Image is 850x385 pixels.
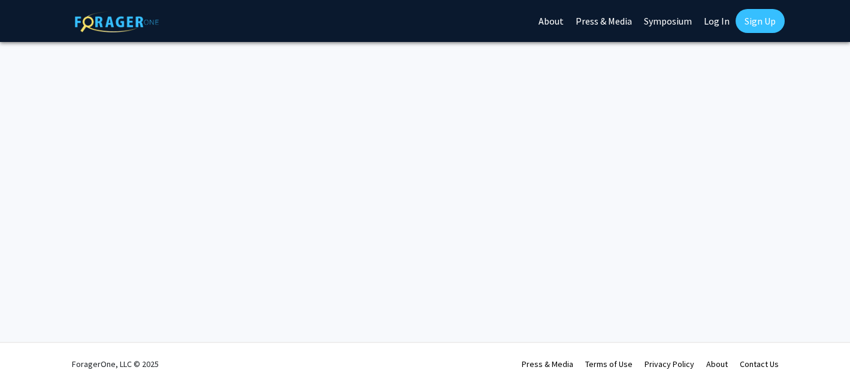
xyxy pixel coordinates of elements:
div: ForagerOne, LLC © 2025 [72,343,159,385]
a: Privacy Policy [645,359,694,369]
a: Press & Media [522,359,573,369]
a: Contact Us [740,359,779,369]
a: Terms of Use [585,359,633,369]
a: Sign Up [736,9,785,33]
img: ForagerOne Logo [75,11,159,32]
a: About [706,359,728,369]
